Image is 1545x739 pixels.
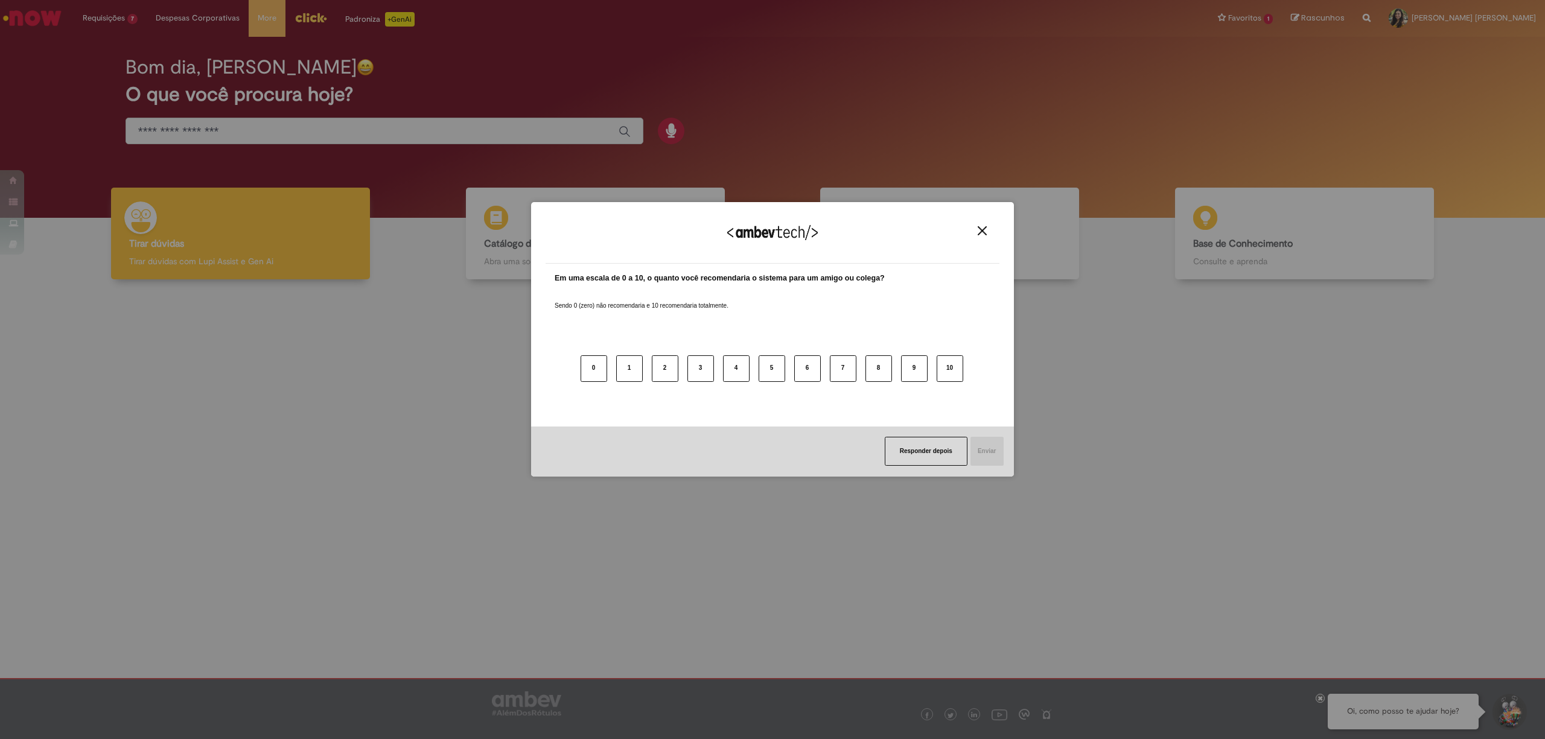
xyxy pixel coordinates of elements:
button: 3 [687,355,714,382]
button: 10 [937,355,963,382]
button: 6 [794,355,821,382]
label: Em uma escala de 0 a 10, o quanto você recomendaria o sistema para um amigo ou colega? [555,273,885,284]
button: 5 [759,355,785,382]
button: 4 [723,355,750,382]
button: 2 [652,355,678,382]
button: Close [974,226,990,236]
button: 9 [901,355,928,382]
button: 7 [830,355,856,382]
img: Logo Ambevtech [727,225,818,240]
button: Responder depois [885,437,967,466]
label: Sendo 0 (zero) não recomendaria e 10 recomendaria totalmente. [555,287,728,310]
button: 8 [865,355,892,382]
button: 0 [581,355,607,382]
img: Close [978,226,987,235]
button: 1 [616,355,643,382]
